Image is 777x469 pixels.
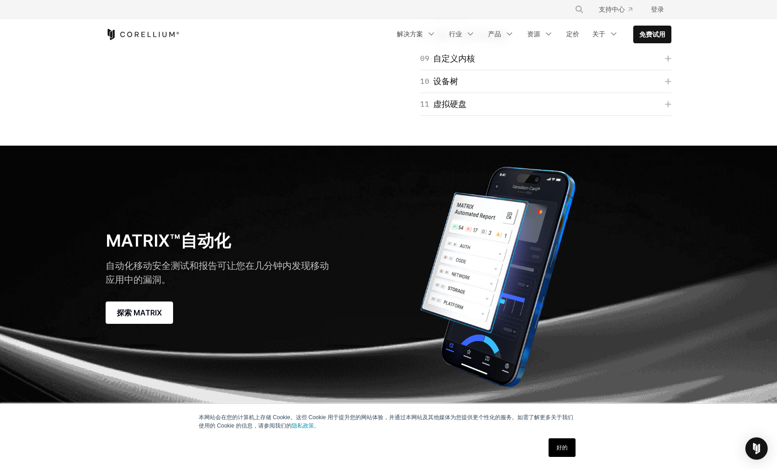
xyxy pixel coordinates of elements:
[397,30,423,38] font: 解决方案
[199,414,573,429] font: 本网站会在您的计算机上存储 Cookie。这些 Cookie 用于提升您的网站体验，并通过本网站及其他媒体为您提供更个性化的服务。如需了解更多关于我们使用的 Cookie 的信息，请参阅我们的
[433,99,467,109] font: 虚拟硬盘
[488,30,501,38] font: 产品
[592,30,605,38] font: 关于
[566,30,579,38] font: 定价
[420,52,671,65] a: 09自定义内核
[745,437,768,460] div: Open Intercom Messenger
[527,30,540,38] font: 资源
[571,1,588,18] button: 搜索
[651,5,664,13] font: 登录
[563,1,671,18] div: 导航菜单
[639,30,665,38] font: 免费试用
[398,161,598,393] img: Corellium 的虚拟硬件平台；MATRIX 自动报告
[420,99,429,108] font: 11
[449,30,462,38] font: 行业
[420,98,671,111] a: 11虚拟硬盘
[106,301,173,324] a: 探索 MATRIX
[420,54,429,63] font: 09
[599,5,625,13] font: 支持中心
[433,54,475,63] font: 自定义内核
[433,76,458,86] font: 设备树
[292,422,320,429] a: 隐私政策。
[106,260,329,285] font: 自动化移动安全测试和报告可让您在几分钟内发现移动应用中的漏洞。
[549,438,576,457] a: 好的
[556,444,568,451] font: 好的
[420,76,429,86] font: 10
[106,29,180,40] a: 科雷利姆之家
[391,26,671,43] div: 导航菜单
[117,308,162,317] font: 探索 MATRIX
[420,75,671,88] a: 10设备树
[106,230,231,251] font: MATRIX™自动化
